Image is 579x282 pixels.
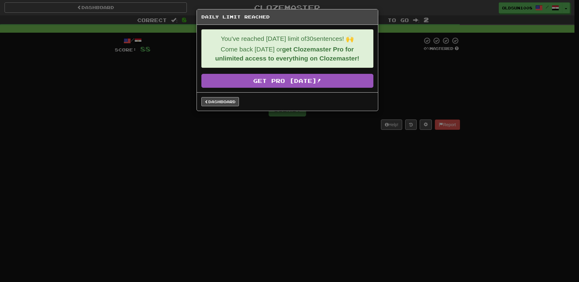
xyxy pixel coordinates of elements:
[201,74,373,88] a: Get Pro [DATE]!
[215,46,359,62] strong: get Clozemaster Pro for unlimited access to everything on Clozemaster!
[201,14,373,20] h5: Daily Limit Reached
[206,34,369,43] p: You've reached [DATE] limit of 30 sentences! 🙌
[201,97,239,106] a: Dashboard
[206,45,369,63] p: Come back [DATE] or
